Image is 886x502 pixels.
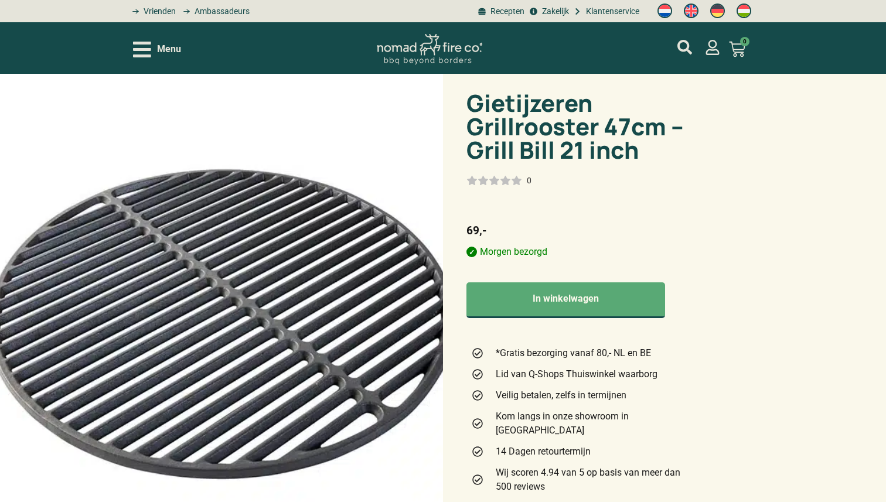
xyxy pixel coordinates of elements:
[471,409,698,438] a: Kom langs in onze showroom in [GEOGRAPHIC_DATA]
[493,409,698,438] span: Kom langs in onze showroom in [GEOGRAPHIC_DATA]
[539,5,569,18] span: Zakelijk
[488,5,524,18] span: Recepten
[527,5,568,18] a: grill bill zakeljk
[677,40,692,54] a: mijn account
[583,5,639,18] span: Klantenservice
[705,40,720,55] a: mijn account
[527,175,531,186] div: 0
[476,5,524,18] a: BBQ recepten
[471,466,698,494] a: Wij scoren 4.94 van 5 op basis van meer dan 500 reviews
[471,367,698,381] a: Lid van Q-Shops Thuiswinkel waarborg
[157,42,181,56] span: Menu
[684,4,698,18] img: Engels
[710,4,725,18] img: Duits
[377,34,482,65] img: Nomad Logo
[737,4,751,18] img: Hongaars
[471,388,698,402] a: Veilig betalen, zelfs in termijnen
[493,346,651,360] span: *Gratis bezorging vanaf 80,- NL en BE
[141,5,176,18] span: Vrienden
[128,5,176,18] a: grill bill vrienden
[133,39,181,60] div: Open/Close Menu
[657,4,672,18] img: Nederlands
[466,91,703,162] h1: Gietijzeren Grillrooster 47cm – Grill Bill 21 inch
[678,1,704,22] a: Switch to Engels
[466,282,665,318] button: In winkelwagen
[471,445,698,459] a: 14 Dagen retourtermijn
[466,245,703,259] p: Morgen bezorgd
[704,1,731,22] a: Switch to Duits
[192,5,250,18] span: Ambassadeurs
[740,37,749,46] span: 0
[179,5,249,18] a: grill bill ambassadors
[731,1,757,22] a: Switch to Hongaars
[471,346,698,360] a: *Gratis bezorging vanaf 80,- NL en BE
[493,388,626,402] span: Veilig betalen, zelfs in termijnen
[715,34,759,64] a: 0
[493,367,657,381] span: Lid van Q-Shops Thuiswinkel waarborg
[493,466,698,494] span: Wij scoren 4.94 van 5 op basis van meer dan 500 reviews
[493,445,591,459] span: 14 Dagen retourtermijn
[572,5,639,18] a: grill bill klantenservice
